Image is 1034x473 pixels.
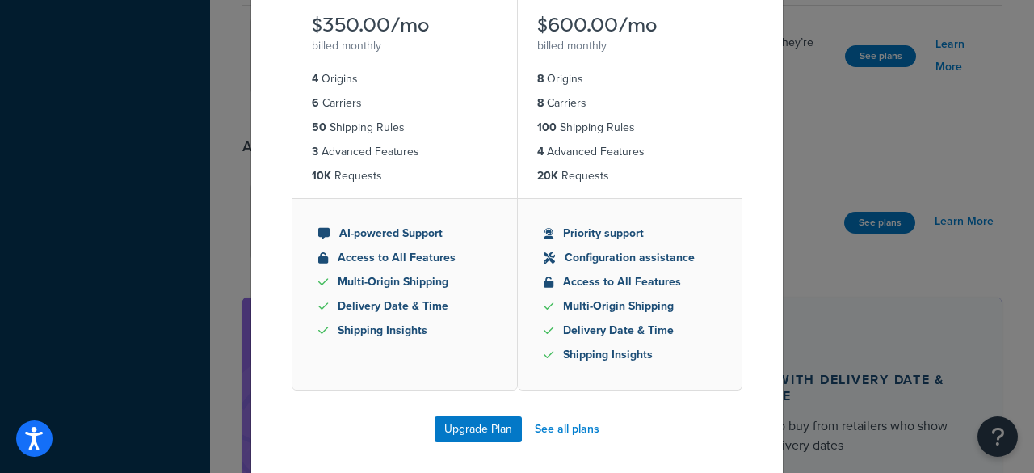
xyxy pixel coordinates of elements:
[318,298,491,315] li: Delivery Date & Time
[537,143,723,161] li: Advanced Features
[318,322,491,340] li: Shipping Insights
[535,418,599,441] a: See all plans
[544,322,717,340] li: Delivery Date & Time
[537,167,558,184] strong: 20K
[537,119,723,137] li: Shipping Rules
[537,35,723,57] div: billed monthly
[312,70,498,88] li: Origins
[312,70,318,87] strong: 4
[312,119,498,137] li: Shipping Rules
[537,95,544,112] strong: 8
[544,249,717,267] li: Configuration assistance
[537,15,723,35] div: $600.00/mo
[435,416,522,442] button: Upgrade Plan
[537,95,723,112] li: Carriers
[537,167,723,185] li: Requests
[312,95,319,112] strong: 6
[312,119,326,136] strong: 50
[544,346,717,364] li: Shipping Insights
[312,143,318,160] strong: 3
[318,273,491,291] li: Multi-Origin Shipping
[318,225,491,243] li: AI-powered Support
[318,249,491,267] li: Access to All Features
[544,298,717,315] li: Multi-Origin Shipping
[312,167,331,184] strong: 10K
[537,119,557,136] strong: 100
[312,167,498,185] li: Requests
[544,225,717,243] li: Priority support
[537,70,544,87] strong: 8
[312,15,498,35] div: $350.00/mo
[537,143,544,160] strong: 4
[312,35,498,57] div: billed monthly
[312,95,498,112] li: Carriers
[537,70,723,88] li: Origins
[544,273,717,291] li: Access to All Features
[312,143,498,161] li: Advanced Features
